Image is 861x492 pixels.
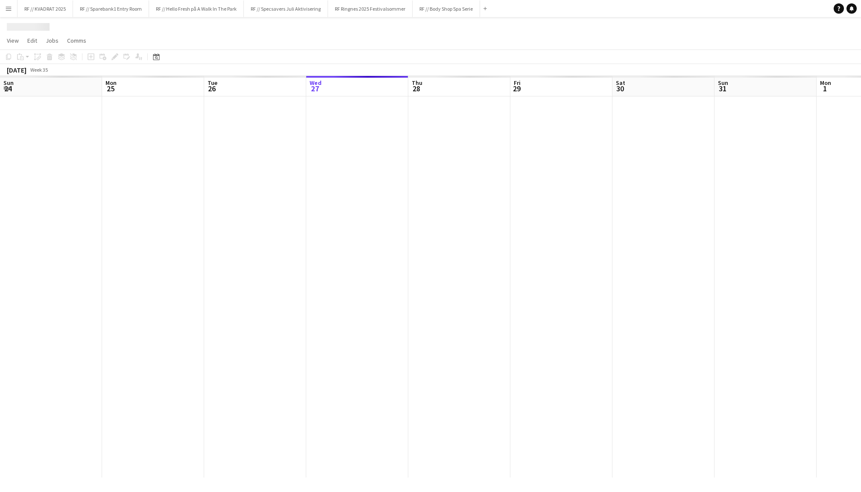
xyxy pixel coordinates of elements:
button: RF // Specsavers Juli Aktivisering [244,0,328,17]
span: Week 35 [28,67,50,73]
span: Edit [27,37,37,44]
span: 26 [206,84,217,93]
button: RF // Body Shop Spa Serie [413,0,480,17]
span: Mon [820,79,831,87]
span: 24 [2,84,14,93]
span: 1 [819,84,831,93]
button: RF // KVADRAT 2025 [18,0,73,17]
a: Edit [24,35,41,46]
span: Jobs [46,37,59,44]
button: RF Ringnes 2025 Festivalsommer [328,0,413,17]
span: 25 [104,84,117,93]
span: Tue [208,79,217,87]
a: Jobs [42,35,62,46]
a: View [3,35,22,46]
span: 27 [308,84,322,93]
button: RF // Hello Fresh på A Walk In The Park [149,0,244,17]
div: [DATE] [7,66,26,74]
span: Sun [718,79,728,87]
span: Thu [412,79,422,87]
span: 28 [410,84,422,93]
span: Sat [616,79,625,87]
span: View [7,37,19,44]
span: Fri [514,79,521,87]
span: 29 [512,84,521,93]
a: Comms [64,35,90,46]
span: Wed [310,79,322,87]
span: 30 [615,84,625,93]
span: 31 [717,84,728,93]
span: Comms [67,37,86,44]
button: RF // Sparebank1 Entry Room [73,0,149,17]
span: Mon [105,79,117,87]
span: Sun [3,79,14,87]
